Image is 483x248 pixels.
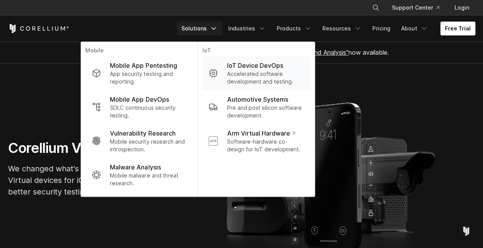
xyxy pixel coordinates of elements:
p: Vulnerability Research [110,129,175,138]
a: Mobile App DevOps SDLC continuous security testing. [85,90,193,124]
a: Automotive Systems Pre and post silicon software development. [202,90,310,124]
a: Malware Analysis Mobile malware and threat research. [85,158,193,192]
a: Mobile App Pentesting App security testing and reporting. [85,56,193,90]
h1: Corellium Virtual Hardware [8,139,239,157]
a: Solutions [177,22,222,35]
a: Support Center [386,1,445,15]
a: Login [448,1,475,15]
p: Malware Analysis [110,163,161,172]
p: Mobile App DevOps [110,95,169,104]
p: IoT Device DevOps [227,61,283,70]
p: App security testing and reporting. [110,70,186,85]
p: Automotive Systems [227,95,288,104]
a: Products [272,22,316,35]
p: Software-hardware co-design for IoT development. [227,138,304,153]
a: Pricing [368,22,395,35]
p: IoT [202,47,310,56]
div: Open Intercom Messenger [457,222,475,240]
button: Search [369,1,383,15]
p: Accelerated software development and testing. [227,70,304,85]
div: Navigation Menu [177,22,475,35]
div: Navigation Menu [363,1,475,15]
p: Mobile security research and introspection. [110,138,186,153]
a: IoT Device DevOps Accelerated software development and testing. [202,56,310,90]
p: Pre and post silicon software development. [227,104,304,119]
p: Mobile malware and threat research. [110,172,186,187]
a: Arm Virtual Hardware Software-hardware co-design for IoT development. [202,124,310,158]
a: Corellium Home [8,24,69,33]
a: Industries [224,22,271,35]
a: Free Trial [440,22,475,35]
p: We changed what's possible, so you can build what's next. Virtual devices for iOS, Android, and A... [8,163,239,198]
p: Arm Virtual Hardware [227,129,295,138]
a: Resources [318,22,366,35]
a: Vulnerability Research Mobile security research and introspection. [85,124,193,158]
p: Mobile [85,47,193,56]
p: Mobile App Pentesting [110,61,177,70]
a: About [397,22,433,35]
p: SDLC continuous security testing. [110,104,186,119]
